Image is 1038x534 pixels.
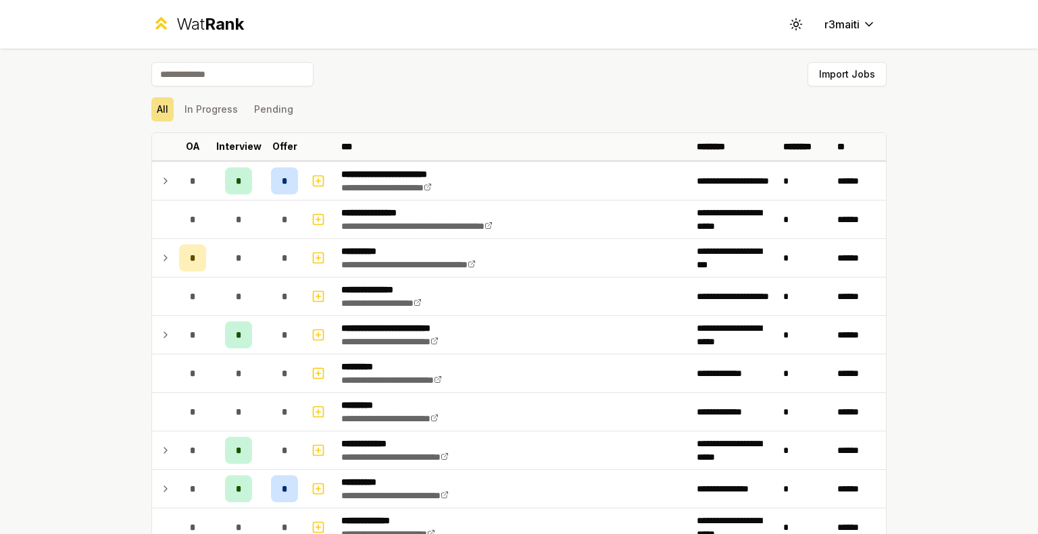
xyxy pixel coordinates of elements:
[179,97,243,122] button: In Progress
[814,12,887,36] button: r3maiti
[272,140,297,153] p: Offer
[808,62,887,86] button: Import Jobs
[151,14,244,35] a: WatRank
[249,97,299,122] button: Pending
[205,14,244,34] span: Rank
[186,140,200,153] p: OA
[176,14,244,35] div: Wat
[151,97,174,122] button: All
[824,16,860,32] span: r3maiti
[216,140,262,153] p: Interview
